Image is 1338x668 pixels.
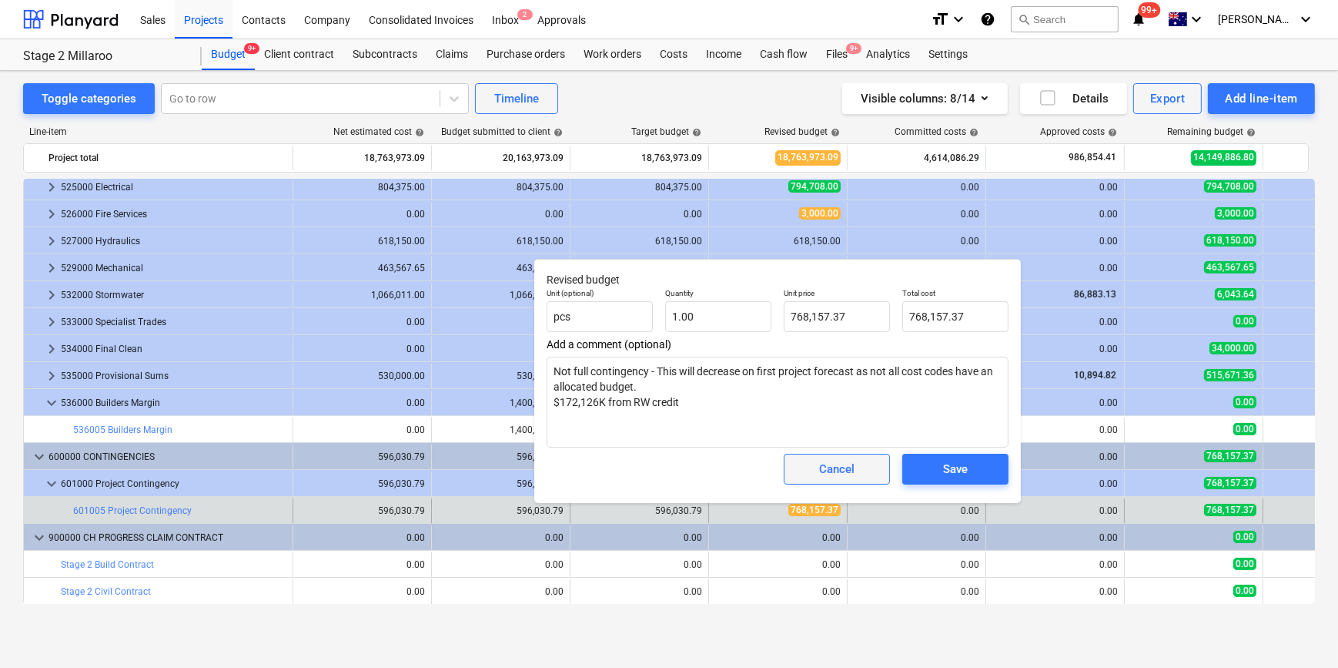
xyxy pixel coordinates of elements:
[299,344,425,354] div: 0.00
[1150,89,1186,109] div: Export
[689,128,701,137] span: help
[577,182,702,193] div: 804,375.00
[631,126,701,137] div: Target budget
[992,478,1118,489] div: 0.00
[61,229,286,253] div: 527000 Hydraulics
[684,559,702,570] div: 0.00
[895,126,978,137] div: Committed costs
[992,263,1118,274] div: 0.00
[992,505,1118,516] div: 0.00
[42,205,61,223] span: keyboard_arrow_right
[61,337,286,361] div: 534000 Final Clean
[577,236,702,247] div: 618,150.00
[299,451,425,462] div: 596,030.79
[42,340,61,358] span: keyboard_arrow_right
[992,398,1118,408] div: 0.00
[517,505,564,516] div: 596,030.79
[931,10,949,29] i: format_size
[822,586,841,597] div: 0.00
[255,39,343,70] a: Client contract
[1191,150,1256,165] span: 14,149,886.80
[1072,370,1118,381] span: 10,894.82
[477,39,574,70] a: Purchase orders
[73,425,172,435] a: 536005 Builders Margin
[1208,83,1315,114] button: Add line-item
[902,454,1009,485] button: Save
[49,445,286,469] div: 600000 CONTINGENCIES
[992,209,1118,220] div: 0.00
[406,425,425,435] div: 0.00
[42,367,61,385] span: keyboard_arrow_right
[412,128,424,137] span: help
[61,310,286,334] div: 533000 Specialist Trades
[438,290,564,300] div: 1,066,011.00
[202,39,255,70] div: Budget
[577,209,702,220] div: 0.00
[992,451,1118,462] div: 0.00
[992,236,1118,247] div: 0.00
[299,146,425,170] div: 18,763,973.09
[861,89,989,109] div: Visible columns : 8/14
[902,288,1009,301] p: Total cost
[1187,10,1206,29] i: keyboard_arrow_down
[788,180,841,193] span: 794,708.00
[299,236,425,247] div: 618,150.00
[1261,594,1338,668] div: Chat Widget
[545,559,564,570] div: 0.00
[23,83,155,114] button: Toggle categories
[842,83,1008,114] button: Visible columns:8/14
[244,43,259,54] span: 9+
[1167,126,1256,137] div: Remaining budget
[438,398,564,408] div: 1,400,000.00
[42,394,61,412] span: keyboard_arrow_down
[547,288,653,301] p: Unit (optional)
[545,586,564,597] div: 0.00
[42,259,61,277] span: keyboard_arrow_right
[715,532,841,543] div: 0.00
[854,146,979,170] div: 4,614,086.29
[919,39,977,70] a: Settings
[61,391,286,415] div: 536000 Builders Margin
[992,559,1118,570] div: 0.00
[438,478,564,489] div: 596,030.79
[42,475,61,493] span: keyboard_arrow_down
[61,472,286,496] div: 601000 Project Contingency
[1233,315,1256,327] span: 0.00
[1011,6,1119,32] button: Search
[30,448,49,466] span: keyboard_arrow_down
[550,128,563,137] span: help
[751,39,817,70] a: Cash flow
[299,478,425,489] div: 596,030.79
[441,126,563,137] div: Budget submitted to client
[438,182,564,193] div: 804,375.00
[438,263,564,274] div: 463,567.65
[854,236,979,247] div: 0.00
[697,39,751,70] div: Income
[23,49,183,65] div: Stage 2 Millaroo
[574,39,651,70] a: Work orders
[299,371,425,381] div: 530,000.00
[42,286,61,304] span: keyboard_arrow_right
[764,126,840,137] div: Revised budget
[1020,83,1127,114] button: Details
[42,313,61,331] span: keyboard_arrow_right
[857,39,919,70] a: Analytics
[817,39,857,70] div: Files
[1296,10,1315,29] i: keyboard_arrow_down
[510,425,564,435] div: 1,400,000.00
[1233,531,1256,543] span: 0.00
[966,128,978,137] span: help
[1204,450,1256,462] span: 768,157.37
[1215,207,1256,220] span: 3,000.00
[438,317,564,327] div: 0.00
[828,128,840,137] span: help
[406,559,425,570] div: 0.00
[854,209,979,220] div: 0.00
[42,232,61,250] span: keyboard_arrow_right
[1105,128,1117,137] span: help
[1218,13,1295,25] span: [PERSON_NAME]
